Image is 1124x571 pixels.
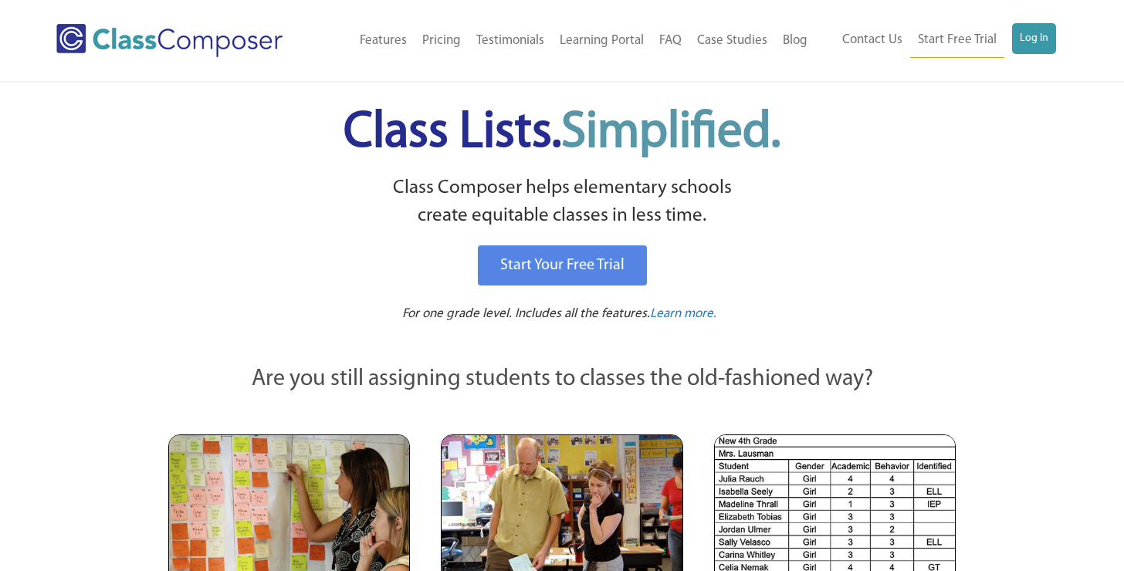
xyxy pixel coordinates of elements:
[835,23,910,57] a: Contact Us
[910,23,1004,58] a: Start Free Trial
[652,24,689,58] a: FAQ
[650,307,716,320] span: Learn more.
[1012,23,1056,54] a: Log In
[56,24,283,57] img: Class Composer
[775,24,815,58] a: Blog
[320,24,814,58] nav: Header Menu
[166,174,958,231] p: Class Composer helps elementary schools create equitable classes in less time.
[561,108,780,158] span: Simplified.
[478,245,647,285] a: Start Your Free Trial
[168,363,956,397] p: Are you still assigning students to classes the old-fashioned way?
[415,24,469,58] a: Pricing
[500,258,625,273] span: Start Your Free Trial
[552,24,652,58] a: Learning Portal
[650,305,716,324] a: Learn more.
[352,24,415,58] a: Features
[402,307,650,320] span: For one grade level. Includes all the features.
[689,24,775,58] a: Case Studies
[469,24,552,58] a: Testimonials
[344,108,780,158] span: Class Lists.
[815,23,1057,58] nav: Header Menu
